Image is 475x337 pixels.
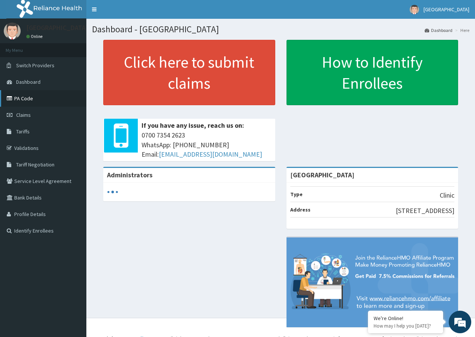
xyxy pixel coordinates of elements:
img: User Image [4,23,21,39]
b: Address [290,206,311,213]
a: Click here to submit claims [103,40,275,105]
span: Tariff Negotiation [16,161,54,168]
a: Dashboard [425,27,452,33]
span: 0700 7354 2623 WhatsApp: [PHONE_NUMBER] Email: [142,130,271,159]
span: [GEOGRAPHIC_DATA] [424,6,469,13]
a: How to Identify Enrollees [287,40,458,105]
img: provider-team-banner.png [287,237,458,327]
a: [EMAIL_ADDRESS][DOMAIN_NAME] [159,150,262,159]
strong: [GEOGRAPHIC_DATA] [290,171,354,179]
p: [GEOGRAPHIC_DATA] [26,24,88,31]
b: Administrators [107,171,152,179]
span: Claims [16,112,31,118]
b: If you have any issue, reach us on: [142,121,244,130]
div: We're Online! [374,315,437,322]
span: Switch Providers [16,62,54,69]
p: [STREET_ADDRESS] [396,206,454,216]
p: Clinic [440,190,454,200]
img: User Image [410,5,419,14]
p: How may I help you today? [374,323,437,329]
span: Tariffs [16,128,30,135]
svg: audio-loading [107,186,118,198]
b: Type [290,191,303,198]
span: Dashboard [16,79,41,85]
li: Here [453,27,469,33]
h1: Dashboard - [GEOGRAPHIC_DATA] [92,24,469,34]
a: Online [26,34,44,39]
